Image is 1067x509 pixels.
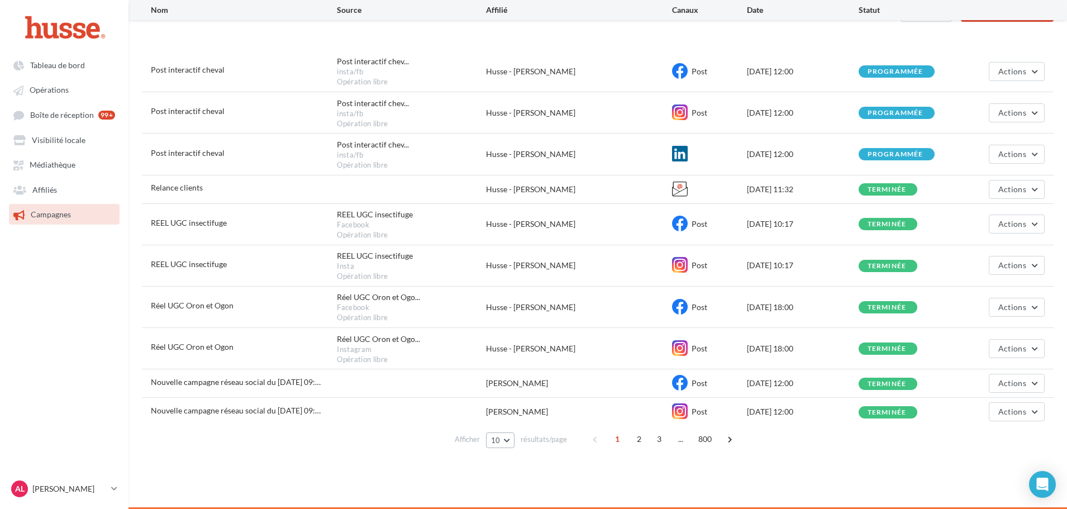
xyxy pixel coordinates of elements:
[337,292,420,303] span: Réel UGC Oron et Ogo...
[151,4,337,16] div: Nom
[337,160,486,170] div: Opération libre
[747,406,859,417] div: [DATE] 12:00
[998,184,1026,194] span: Actions
[337,313,486,323] div: Opération libre
[989,103,1045,122] button: Actions
[7,179,122,199] a: Affiliés
[151,406,321,415] span: Nouvelle campagne réseau social du 17-08-2025 09:00
[868,110,923,117] div: programmée
[151,106,225,116] span: Post interactif cheval
[337,67,486,77] div: insta/fb
[868,68,923,75] div: programmée
[455,434,480,445] span: Afficher
[486,4,672,16] div: Affilié
[868,263,907,270] div: terminée
[747,107,859,118] div: [DATE] 12:00
[989,298,1045,317] button: Actions
[486,378,672,389] div: [PERSON_NAME]
[7,154,122,174] a: Médiathèque
[989,145,1045,164] button: Actions
[747,218,859,230] div: [DATE] 10:17
[486,432,515,448] button: 10
[868,186,907,193] div: terminée
[692,378,707,388] span: Post
[337,56,409,67] span: Post interactif chev...
[337,261,486,272] div: Insta
[32,483,107,494] p: [PERSON_NAME]
[486,107,672,118] div: Husse - [PERSON_NAME]
[989,215,1045,234] button: Actions
[998,219,1026,229] span: Actions
[30,110,94,120] span: Boîte de réception
[337,272,486,282] div: Opération libre
[337,109,486,119] div: insta/fb
[486,260,672,271] div: Husse - [PERSON_NAME]
[989,180,1045,199] button: Actions
[747,260,859,271] div: [DATE] 10:17
[694,430,717,448] span: 800
[747,343,859,354] div: [DATE] 18:00
[151,342,234,351] span: Réel UGC Oron et Ogon
[998,108,1026,117] span: Actions
[989,256,1045,275] button: Actions
[151,65,225,74] span: Post interactif cheval
[747,302,859,313] div: [DATE] 18:00
[337,139,409,150] span: Post interactif chev...
[998,66,1026,76] span: Actions
[747,184,859,195] div: [DATE] 11:32
[30,60,85,70] span: Tableau de bord
[868,345,907,353] div: terminée
[998,407,1026,416] span: Actions
[1029,471,1056,498] div: Open Intercom Messenger
[692,260,707,270] span: Post
[337,150,486,160] div: insta/fb
[998,302,1026,312] span: Actions
[868,151,923,158] div: programmée
[630,430,648,448] span: 2
[998,378,1026,388] span: Actions
[692,219,707,229] span: Post
[486,66,672,77] div: Husse - [PERSON_NAME]
[868,304,907,311] div: terminée
[998,260,1026,270] span: Actions
[692,108,707,117] span: Post
[98,111,115,120] div: 99+
[486,184,672,195] div: Husse - [PERSON_NAME]
[9,478,120,500] a: AL [PERSON_NAME]
[747,378,859,389] div: [DATE] 12:00
[491,436,501,445] span: 10
[989,62,1045,81] button: Actions
[30,85,69,95] span: Opérations
[521,434,567,445] span: résultats/page
[337,250,413,261] div: REEL UGC insectifuge
[337,209,413,220] div: REEL UGC insectifuge
[151,301,234,310] span: Réel UGC Oron et Ogon
[692,344,707,353] span: Post
[32,135,85,145] span: Visibilité locale
[650,430,668,448] span: 3
[747,66,859,77] div: [DATE] 12:00
[486,343,672,354] div: Husse - [PERSON_NAME]
[692,66,707,76] span: Post
[692,302,707,312] span: Post
[337,98,409,109] span: Post interactif chev...
[868,409,907,416] div: terminée
[747,149,859,160] div: [DATE] 12:00
[337,77,486,87] div: Opération libre
[31,210,71,220] span: Campagnes
[337,119,486,129] div: Opération libre
[7,55,122,75] a: Tableau de bord
[692,407,707,416] span: Post
[486,218,672,230] div: Husse - [PERSON_NAME]
[859,4,970,16] div: Statut
[32,185,57,194] span: Affiliés
[989,374,1045,393] button: Actions
[486,302,672,313] div: Husse - [PERSON_NAME]
[337,220,486,230] div: Facebook
[7,79,122,99] a: Opérations
[998,344,1026,353] span: Actions
[337,334,420,345] span: Réel UGC Oron et Ogo...
[151,259,227,269] span: REEL UGC insectifuge
[151,148,225,158] span: Post interactif cheval
[151,218,227,227] span: REEL UGC insectifuge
